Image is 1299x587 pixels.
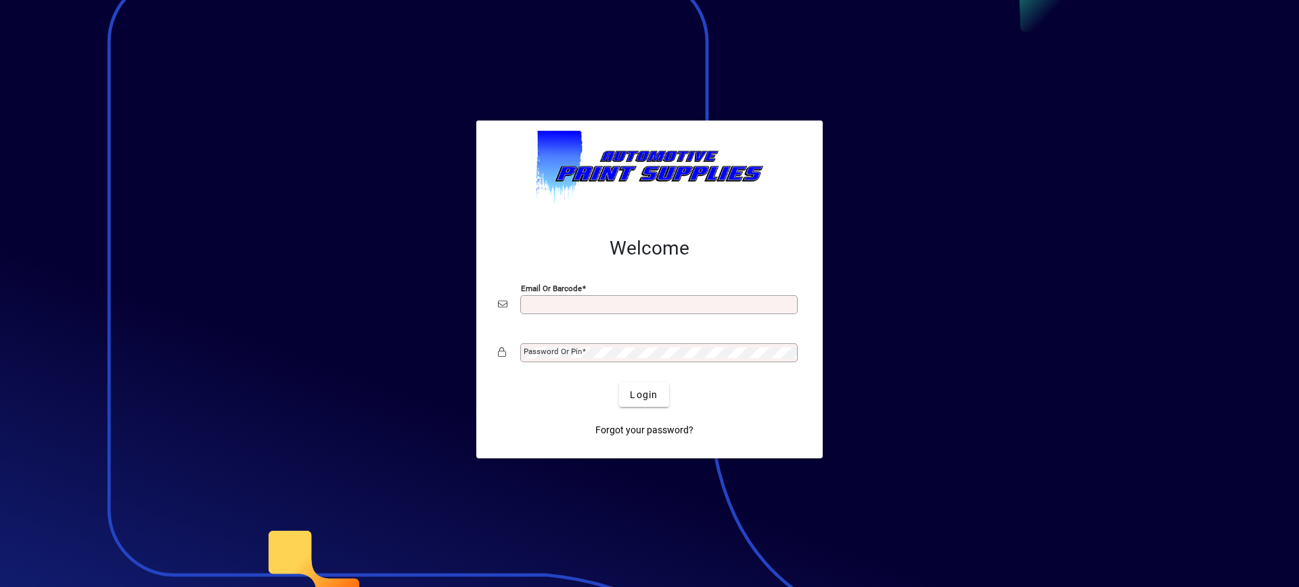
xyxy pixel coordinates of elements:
[524,347,582,356] mat-label: Password or Pin
[595,423,693,437] span: Forgot your password?
[521,284,582,293] mat-label: Email or Barcode
[630,388,658,402] span: Login
[619,383,668,407] button: Login
[590,418,699,442] a: Forgot your password?
[498,237,801,260] h2: Welcome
